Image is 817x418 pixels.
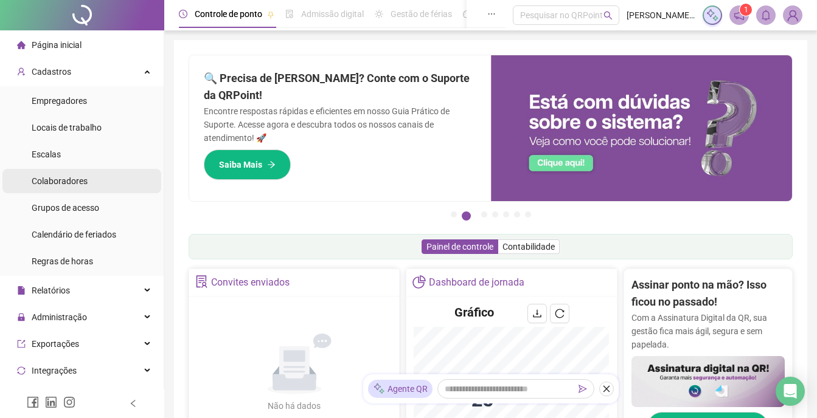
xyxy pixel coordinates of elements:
[373,383,385,396] img: sparkle-icon.fc2bf0ac1784a2077858766a79e2daf3.svg
[32,256,93,266] span: Regras de horas
[211,272,290,293] div: Convites enviados
[502,242,555,252] span: Contabilidade
[602,385,611,393] span: close
[463,10,471,18] span: dashboard
[267,11,274,18] span: pushpin
[45,396,57,408] span: linkedin
[63,396,75,408] span: instagram
[179,10,187,18] span: clock-circle
[32,123,102,132] span: Locais de trabalho
[17,366,26,375] span: sync
[532,309,542,318] span: download
[491,55,793,201] img: banner%2F0cf4e1f0-cb71-40ef-aa93-44bd3d4ee559.png
[451,211,457,218] button: 1
[503,211,509,218] button: 5
[492,211,498,218] button: 4
[27,396,39,408] span: facebook
[204,149,291,180] button: Saiba Mais
[631,311,785,351] p: Com a Assinatura Digital da QR, sua gestão fica mais ágil, segura e sem papelada.
[481,211,487,218] button: 3
[129,399,137,408] span: left
[17,286,26,295] span: file
[32,96,87,106] span: Empregadores
[204,70,476,104] h2: 🔍 Precisa de [PERSON_NAME]? Conte com o Suporte da QRPoint!
[267,160,276,169] span: arrow-right
[32,149,61,159] span: Escalas
[784,6,802,24] img: 43557
[32,366,77,375] span: Integrações
[238,399,350,413] div: Não há dados
[740,4,752,16] sup: 1
[429,272,524,293] div: Dashboard de jornada
[776,377,805,406] div: Open Intercom Messenger
[195,9,262,19] span: Controle de ponto
[391,9,452,19] span: Gestão de férias
[454,304,494,321] h4: Gráfico
[368,380,433,398] div: Agente QR
[412,275,425,288] span: pie-chart
[744,5,748,14] span: 1
[301,9,364,19] span: Admissão digital
[487,10,496,18] span: ellipsis
[32,286,70,295] span: Relatórios
[32,203,99,213] span: Grupos de acesso
[17,340,26,348] span: export
[285,10,294,18] span: file-done
[17,67,26,76] span: user-add
[631,276,785,311] h2: Assinar ponto na mão? Isso ficou no passado!
[32,339,79,349] span: Exportações
[514,211,520,218] button: 6
[32,312,87,322] span: Administração
[32,40,82,50] span: Página inicial
[525,211,531,218] button: 7
[579,385,587,393] span: send
[555,309,565,318] span: reload
[375,10,383,18] span: sun
[204,104,476,145] p: Encontre respostas rápidas e eficientes em nosso Guia Prático de Suporte. Acesse agora e descubra...
[734,10,745,21] span: notification
[760,10,771,21] span: bell
[603,11,613,20] span: search
[631,356,785,407] img: banner%2F02c71560-61a6-44d4-94b9-c8ab97240462.png
[32,67,71,77] span: Cadastros
[706,9,719,22] img: sparkle-icon.fc2bf0ac1784a2077858766a79e2daf3.svg
[17,41,26,49] span: home
[17,313,26,321] span: lock
[32,176,88,186] span: Colaboradores
[195,275,208,288] span: solution
[426,242,493,252] span: Painel de controle
[627,9,695,22] span: [PERSON_NAME] - TAKE DELIVERY
[219,158,262,171] span: Saiba Mais
[462,211,471,221] button: 2
[32,230,116,239] span: Calendário de feriados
